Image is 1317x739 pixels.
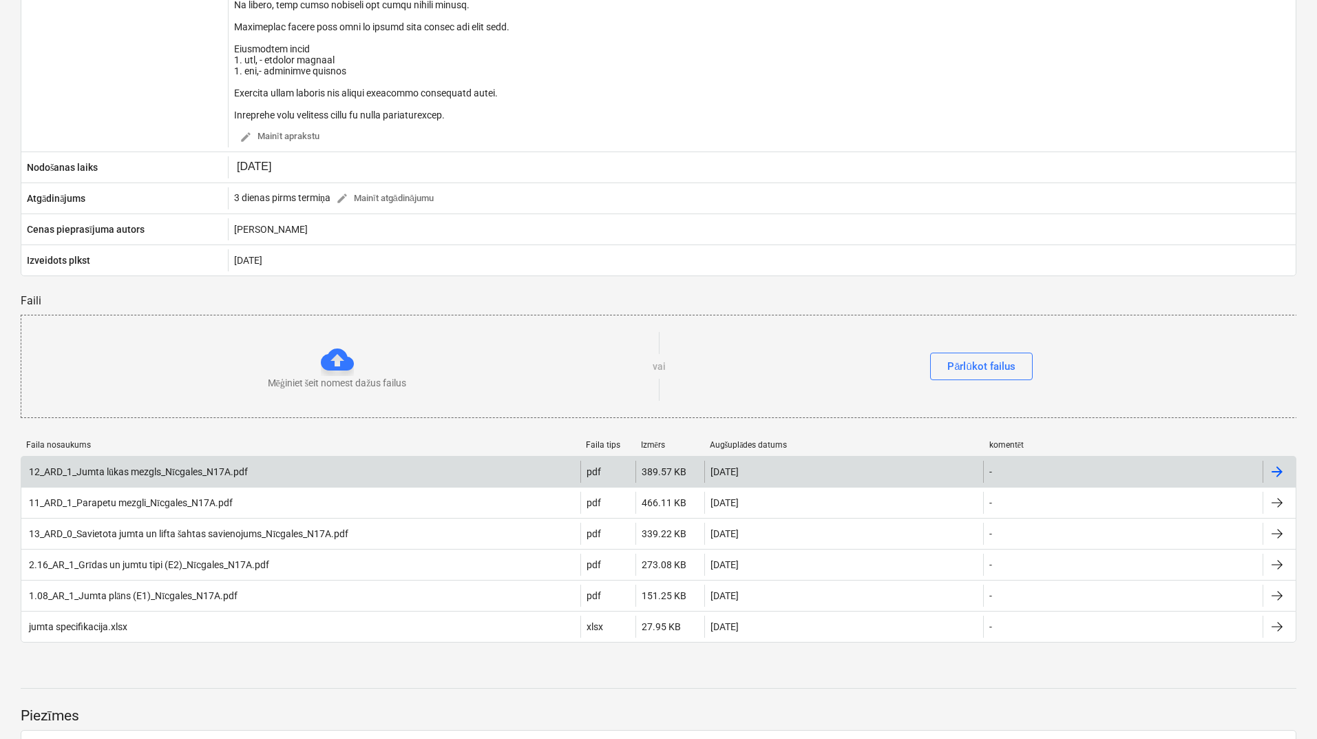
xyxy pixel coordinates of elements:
[642,497,686,508] div: 466.11 KB
[710,528,739,539] div: [DATE]
[27,528,348,540] div: 13_ARD_0_Savietota jumta un lifta šahtas savienojums_Nīcgales_N17A.pdf
[587,621,603,632] div: xlsx
[27,559,269,571] div: 2.16_AR_1_Grīdas un jumtu tipi (E2)_Nīcgales_N17A.pdf
[587,590,601,601] div: pdf
[268,376,407,390] p: Mēģiniet šeit nomest dažus failus
[336,191,434,207] span: Mainīt atgādinājumu
[641,440,699,450] div: Izmērs
[27,191,85,205] p: Atgādinājums
[642,466,686,477] div: 389.57 KB
[234,188,439,209] div: 3 dienas pirms termiņa
[586,440,630,450] div: Faila tips
[27,621,127,632] div: jumta specifikacija.xlsx
[234,158,299,177] input: Mainīt
[587,559,601,570] div: pdf
[27,497,233,509] div: 11_ARD_1_Parapetu mezgli_Nīcgales_N17A.pdf
[653,360,666,373] p: vai
[989,466,992,477] div: -
[228,249,1296,271] div: [DATE]
[21,293,1296,309] p: Faili
[989,559,992,570] div: -
[27,590,238,602] div: 1.08_AR_1_Jumta plāns (E1)_Nīcgales_N17A.pdf
[989,528,992,539] div: -
[989,440,1258,450] div: komentēt
[587,466,601,477] div: pdf
[710,559,739,570] div: [DATE]
[642,590,686,601] div: 151.25 KB
[989,497,992,508] div: -
[642,621,681,632] div: 27.95 KB
[710,466,739,477] div: [DATE]
[27,222,145,236] p: Cenas pieprasījuma autors
[1248,673,1317,739] iframe: Chat Widget
[228,218,1296,240] div: [PERSON_NAME]
[21,707,1296,726] p: Piezīmes
[27,253,90,267] p: Izveidots plkst
[330,188,439,209] button: Mainīt atgādinājumu
[930,353,1033,380] button: Pārlūkot failus
[26,440,575,450] div: Faila nosaukums
[710,590,739,601] div: [DATE]
[710,621,739,632] div: [DATE]
[642,528,686,539] div: 339.22 KB
[27,466,248,478] div: 12_ARD_1_Jumta lūkas mezgls_Nīcgales_N17A.pdf
[240,131,252,143] span: edit
[710,497,739,508] div: [DATE]
[989,590,992,601] div: -
[710,440,978,450] div: Augšuplādes datums
[21,315,1298,418] div: Mēģiniet šeit nomest dažus failusvaiPārlūkot failus
[234,126,325,147] button: Mainīt aprakstu
[587,528,601,539] div: pdf
[336,192,348,205] span: edit
[240,129,319,145] span: Mainīt aprakstu
[642,559,686,570] div: 273.08 KB
[947,357,1015,375] div: Pārlūkot failus
[587,497,601,508] div: pdf
[27,160,98,174] p: Nodošanas laiks
[989,621,992,632] div: -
